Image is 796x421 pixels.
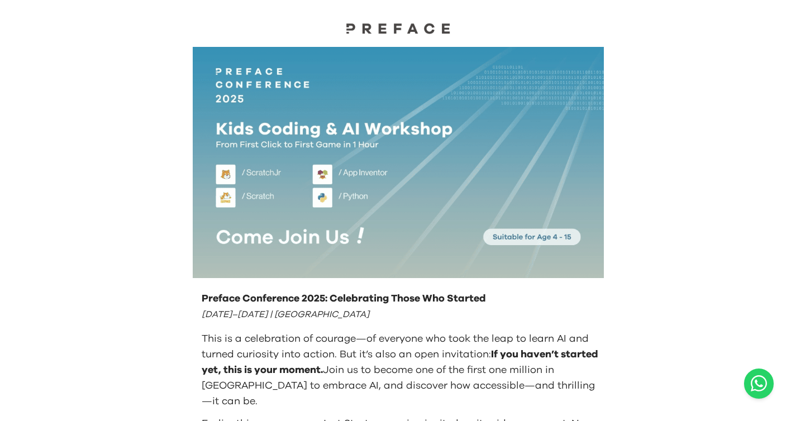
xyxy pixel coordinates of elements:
p: This is a celebration of courage—of everyone who took the leap to learn AI and turned curiosity i... [202,331,599,409]
img: Kids learning to code [193,47,604,278]
img: Preface Logo [342,22,454,34]
a: Chat with us on WhatsApp [744,369,774,399]
span: If you haven’t started yet, this is your moment. [202,350,598,375]
button: Open WhatsApp chat [744,369,774,399]
p: [DATE]–[DATE] | [GEOGRAPHIC_DATA] [202,307,599,322]
a: Preface Logo [342,22,454,38]
p: Preface Conference 2025: Celebrating Those Who Started [202,291,599,307]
